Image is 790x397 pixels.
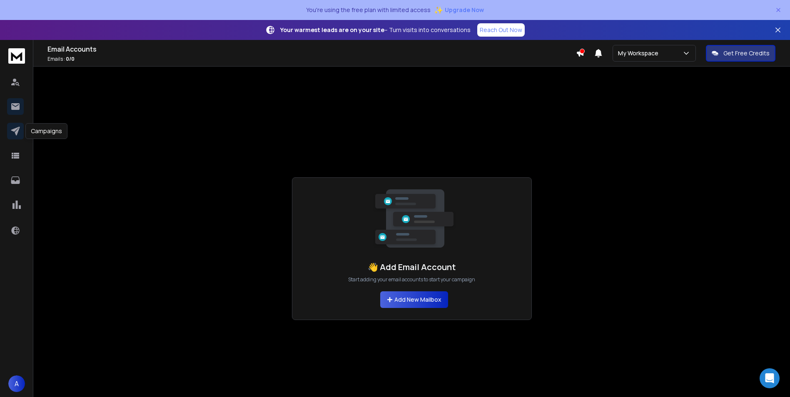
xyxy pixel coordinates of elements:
[434,4,443,16] span: ✨
[47,56,576,62] p: Emails :
[445,6,484,14] span: Upgrade Now
[706,45,775,62] button: Get Free Credits
[280,26,471,34] p: – Turn visits into conversations
[618,49,662,57] p: My Workspace
[368,261,456,273] h1: 👋 Add Email Account
[280,26,384,34] strong: Your warmest leads are on your site
[434,2,484,18] button: ✨Upgrade Now
[477,23,525,37] a: Reach Out Now
[760,368,780,388] div: Open Intercom Messenger
[723,49,770,57] p: Get Free Credits
[66,55,75,62] span: 0 / 0
[47,44,576,54] h1: Email Accounts
[348,276,475,283] p: Start adding your email accounts to start your campaign
[306,6,431,14] p: You're using the free plan with limited access
[8,375,25,392] button: A
[8,48,25,64] img: logo
[480,26,522,34] p: Reach Out Now
[380,291,448,308] button: Add New Mailbox
[25,123,67,139] div: Campaigns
